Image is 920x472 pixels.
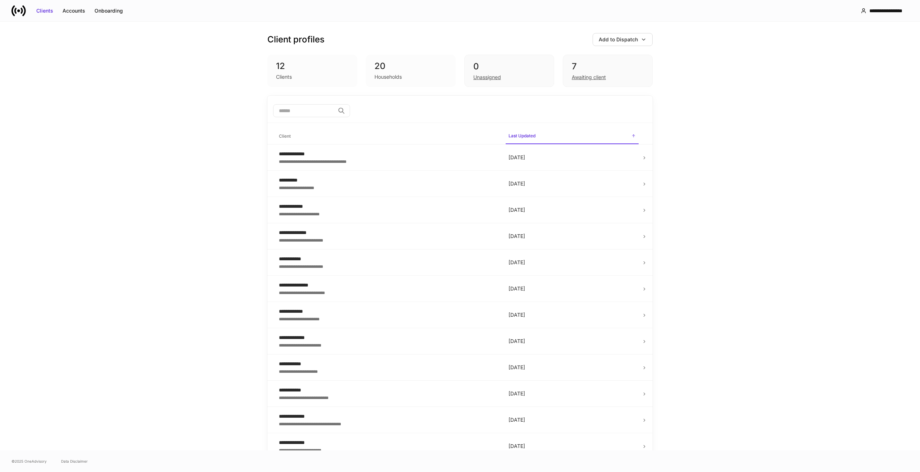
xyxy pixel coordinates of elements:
div: Clients [276,73,292,81]
div: 7 [572,61,644,72]
p: [DATE] [509,416,636,423]
span: © 2025 OneAdvisory [11,458,47,464]
h6: Client [279,133,291,139]
h3: Client profiles [267,34,325,45]
button: Onboarding [90,5,128,17]
h6: Last Updated [509,132,535,139]
p: [DATE] [509,206,636,214]
button: Add to Dispatch [593,33,653,46]
p: [DATE] [509,285,636,292]
p: [DATE] [509,180,636,187]
p: [DATE] [509,259,636,266]
div: Awaiting client [572,74,606,81]
div: Households [374,73,402,81]
div: 7Awaiting client [563,55,653,87]
span: Client [276,129,500,144]
div: 0 [473,61,545,72]
p: [DATE] [509,390,636,397]
div: Onboarding [95,7,123,14]
span: Last Updated [506,129,639,144]
a: Data Disclaimer [61,458,88,464]
button: Clients [32,5,58,17]
div: Add to Dispatch [599,36,638,43]
p: [DATE] [509,233,636,240]
p: [DATE] [509,443,636,450]
div: 0Unassigned [464,55,554,87]
p: [DATE] [509,364,636,371]
p: [DATE] [509,154,636,161]
p: [DATE] [509,338,636,345]
div: Unassigned [473,74,501,81]
div: 12 [276,60,349,72]
button: Accounts [58,5,90,17]
div: 20 [374,60,447,72]
div: Clients [36,7,53,14]
div: Accounts [63,7,85,14]
p: [DATE] [509,311,636,319]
